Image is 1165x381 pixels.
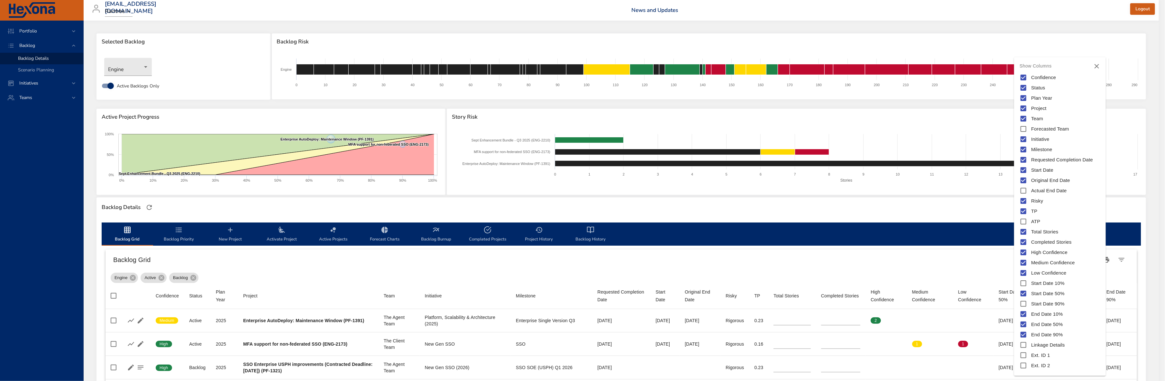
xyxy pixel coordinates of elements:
[1031,115,1043,122] span: Team
[1031,95,1052,102] span: Plan Year
[1031,156,1093,164] span: Requested Completion Date
[1031,280,1065,287] span: Start Date 10%
[1031,259,1075,267] span: Medium Confidence
[1089,59,1105,74] button: Close
[1031,228,1058,236] span: Total Stories
[1031,290,1065,297] span: Start Date 50%
[1031,84,1045,92] span: Status
[1031,167,1053,174] span: Start Date
[1031,208,1037,215] span: TP
[1031,125,1069,133] span: Forecasted Team
[1031,300,1065,308] span: Start Date 90%
[1031,331,1063,339] span: End Date 90%
[1031,249,1068,256] span: High Confidence
[1031,321,1063,328] span: End Date 50%
[1031,239,1072,246] span: Completed Stories
[1031,269,1067,277] span: Low Confidence
[1031,311,1063,318] span: End Date 10%
[1031,218,1040,225] span: ATP
[1020,62,1090,70] span: Show Columns
[1031,341,1065,349] span: Linkage Details
[1031,105,1047,112] span: Project
[1031,197,1043,205] span: Risky
[1031,74,1056,81] span: Confidence
[1014,57,1106,376] fieldset: Show/Hide Table Columns
[1031,136,1049,143] span: Initiative
[1031,352,1050,359] span: Ext. ID 1
[1031,187,1067,195] span: Actual End Date
[1031,146,1052,153] span: Milestone
[1031,177,1070,184] span: Original End Date
[1031,362,1050,369] span: Ext. ID 2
